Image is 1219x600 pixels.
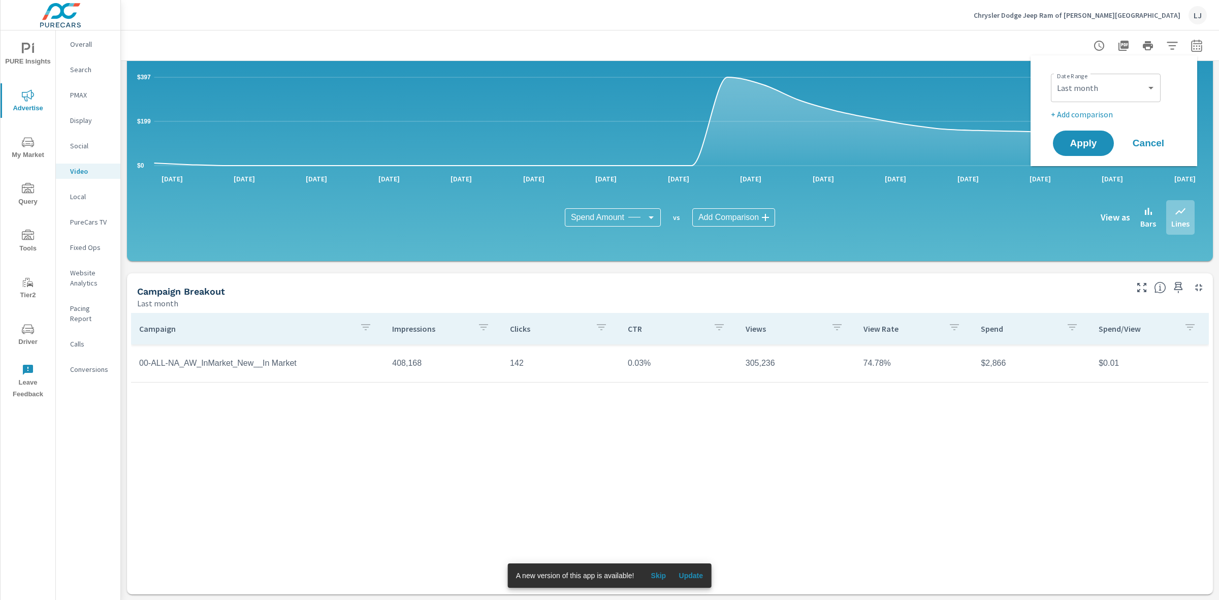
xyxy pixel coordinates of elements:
[70,141,112,151] p: Social
[733,174,768,184] p: [DATE]
[4,364,52,400] span: Leave Feedback
[698,212,759,223] span: Add Comparison
[4,230,52,255] span: Tools
[510,324,587,334] p: Clicks
[4,136,52,161] span: My Market
[137,286,225,297] h5: Campaign Breakout
[384,351,502,376] td: 408,168
[1128,139,1169,148] span: Cancel
[56,336,120,352] div: Calls
[70,65,112,75] p: Search
[154,174,190,184] p: [DATE]
[70,90,112,100] p: PMAX
[56,62,120,77] div: Search
[1162,36,1182,56] button: Apply Filters
[1,30,55,404] div: nav menu
[137,162,144,169] text: $0
[70,115,112,125] p: Display
[137,118,151,125] text: $199
[1186,36,1207,56] button: Select Date Range
[628,324,705,334] p: CTR
[56,37,120,52] div: Overall
[70,303,112,324] p: Pacing Report
[855,351,973,376] td: 74.78%
[679,571,703,580] span: Update
[1134,279,1150,296] button: Make Fullscreen
[443,174,479,184] p: [DATE]
[973,351,1090,376] td: $2,866
[137,297,178,309] p: Last month
[571,212,624,223] span: Spend Amount
[737,351,855,376] td: 305,236
[981,324,1058,334] p: Spend
[56,87,120,103] div: PMAX
[70,192,112,202] p: Local
[1090,351,1208,376] td: $0.01
[950,174,986,184] p: [DATE]
[70,268,112,288] p: Website Analytics
[1099,324,1176,334] p: Spend/View
[70,217,112,227] p: PureCars TV
[1113,36,1134,56] button: "Export Report to PDF"
[516,174,552,184] p: [DATE]
[1101,212,1130,223] h6: View as
[974,11,1180,20] p: Chrysler Dodge Jeep Ram of [PERSON_NAME][GEOGRAPHIC_DATA]
[806,174,841,184] p: [DATE]
[516,572,634,580] span: A new version of this app is available!
[1095,174,1130,184] p: [DATE]
[1189,6,1207,24] div: LJ
[661,213,692,222] p: vs
[56,189,120,204] div: Local
[1171,217,1190,230] p: Lines
[70,166,112,176] p: Video
[70,364,112,374] p: Conversions
[4,183,52,208] span: Query
[56,265,120,291] div: Website Analytics
[131,351,384,376] td: 00-ALL-NA_AW_InMarket_New__In Market
[1167,174,1203,184] p: [DATE]
[227,174,262,184] p: [DATE]
[56,240,120,255] div: Fixed Ops
[4,43,52,68] span: PURE Insights
[646,571,670,580] span: Skip
[661,174,696,184] p: [DATE]
[70,242,112,252] p: Fixed Ops
[70,39,112,49] p: Overall
[371,174,407,184] p: [DATE]
[4,276,52,301] span: Tier2
[588,174,624,184] p: [DATE]
[4,89,52,114] span: Advertise
[878,174,913,184] p: [DATE]
[1063,139,1104,148] span: Apply
[56,362,120,377] div: Conversions
[4,323,52,348] span: Driver
[1140,217,1156,230] p: Bars
[299,174,334,184] p: [DATE]
[565,208,661,227] div: Spend Amount
[1053,131,1114,156] button: Apply
[137,74,151,81] text: $397
[56,301,120,326] div: Pacing Report
[1154,281,1166,294] span: This is a summary of Video performance results by campaign. Each column can be sorted.
[502,351,620,376] td: 142
[620,351,737,376] td: 0.03%
[139,324,351,334] p: Campaign
[692,208,775,227] div: Add Comparison
[863,324,941,334] p: View Rate
[56,164,120,179] div: Video
[56,214,120,230] div: PureCars TV
[1138,36,1158,56] button: Print Report
[642,567,675,584] button: Skip
[1170,279,1186,296] span: Save this to your personalized report
[392,324,469,334] p: Impressions
[56,113,120,128] div: Display
[1118,131,1179,156] button: Cancel
[1191,279,1207,296] button: Minimize Widget
[1022,174,1058,184] p: [DATE]
[1051,108,1181,120] p: + Add comparison
[56,138,120,153] div: Social
[675,567,707,584] button: Update
[70,339,112,349] p: Calls
[746,324,823,334] p: Views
